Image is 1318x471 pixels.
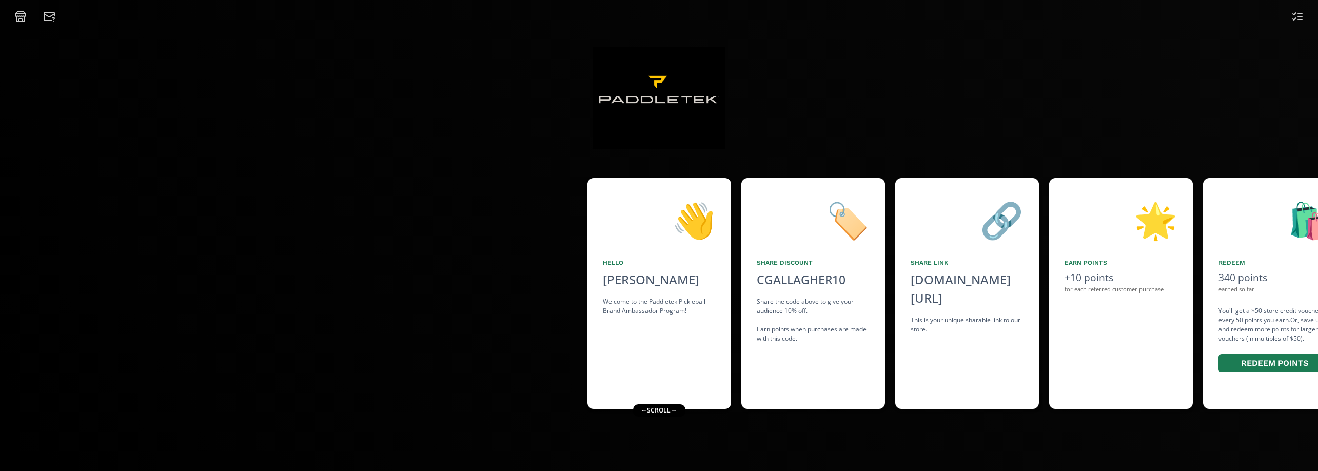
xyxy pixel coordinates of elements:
[593,47,725,149] img: zDTMpVNsP4cs
[757,193,870,246] div: 🏷️
[757,297,870,343] div: Share the code above to give your audience 10% off. Earn points when purchases are made with this...
[603,193,716,246] div: 👋
[1065,285,1177,294] div: for each referred customer purchase
[757,258,870,267] div: Share Discount
[911,258,1024,267] div: Share Link
[911,270,1024,307] div: [DOMAIN_NAME][URL]
[603,297,716,316] div: Welcome to the Paddletek Pickleball Brand Ambassador Program!
[603,270,716,289] div: [PERSON_NAME]
[633,404,685,417] div: ← scroll →
[1065,258,1177,267] div: Earn points
[757,271,845,289] div: CGALLAGHER10
[1065,193,1177,246] div: 🌟
[603,258,716,267] div: Hello
[1065,270,1177,285] div: +10 points
[911,193,1024,246] div: 🔗
[911,316,1024,334] div: This is your unique sharable link to our store.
